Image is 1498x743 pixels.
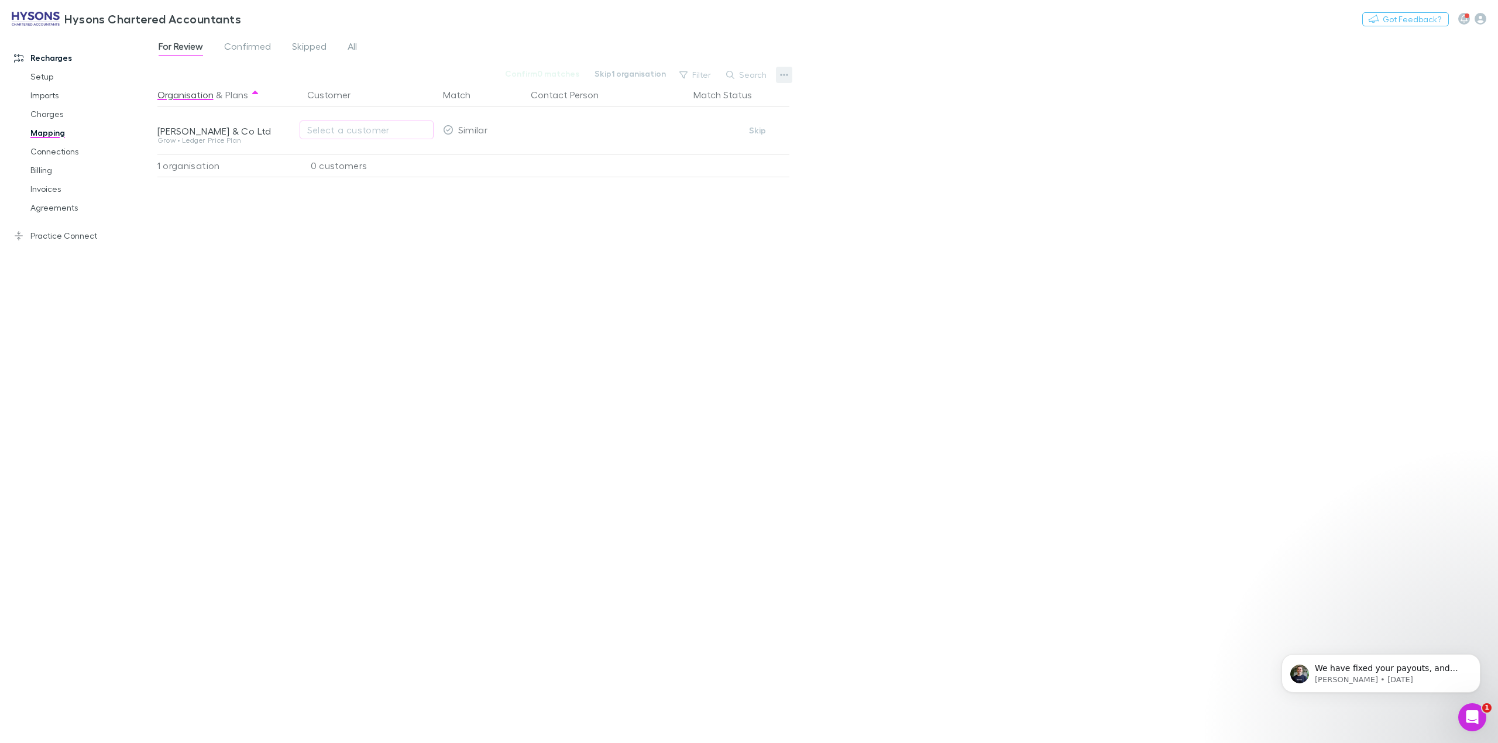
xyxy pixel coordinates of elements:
[348,40,357,56] span: All
[19,67,167,86] a: Setup
[157,83,214,106] button: Organisation
[51,34,197,101] span: We have fixed your payouts, and they are now reconciled. Thank you for your patience. I will clos...
[157,154,298,177] div: 1 organisation
[2,49,167,67] a: Recharges
[693,83,766,106] button: Match Status
[5,5,248,33] a: Hysons Chartered Accountants
[64,12,241,26] h3: Hysons Chartered Accountants
[1362,12,1449,26] button: Got Feedback?
[674,68,718,82] button: Filter
[224,40,271,56] span: Confirmed
[19,123,167,142] a: Mapping
[225,83,248,106] button: Plans
[531,83,613,106] button: Contact Person
[157,83,293,106] div: &
[19,161,167,180] a: Billing
[739,123,777,137] button: Skip
[587,67,674,81] button: Skip1 organisation
[307,123,426,137] div: Select a customer
[2,226,167,245] a: Practice Connect
[1264,630,1498,711] iframe: Intercom notifications message
[19,180,167,198] a: Invoices
[292,40,327,56] span: Skipped
[458,124,488,135] span: Similar
[19,86,167,105] a: Imports
[1482,703,1492,713] span: 1
[19,142,167,161] a: Connections
[497,67,587,81] button: Confirm0 matches
[720,68,774,82] button: Search
[307,83,365,106] button: Customer
[157,137,293,144] div: Grow • Ledger Price Plan
[51,45,202,56] p: Message from Alex, sent 1w ago
[1458,703,1486,731] iframe: Intercom live chat
[19,198,167,217] a: Agreements
[12,12,60,26] img: Hysons Chartered Accountants's Logo
[157,125,293,137] div: [PERSON_NAME] & Co Ltd
[298,154,438,177] div: 0 customers
[443,83,485,106] button: Match
[19,105,167,123] a: Charges
[159,40,203,56] span: For Review
[300,121,434,139] button: Select a customer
